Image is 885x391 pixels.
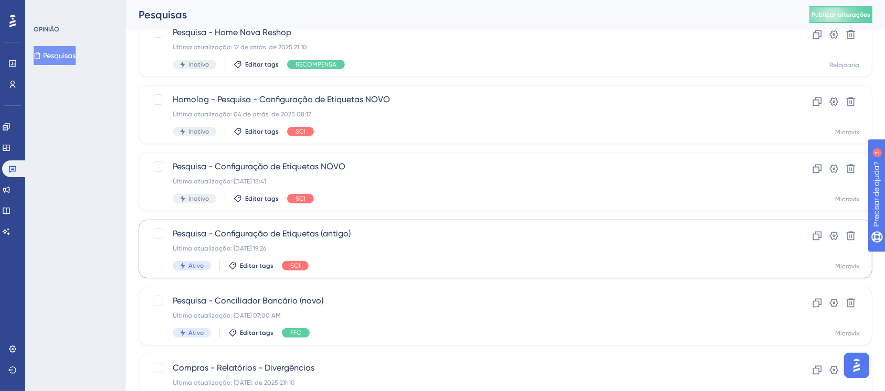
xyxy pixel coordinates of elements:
font: 3 [98,6,101,12]
font: Pesquisa - Home Nova Reshop [173,27,291,37]
font: Editar tags [240,262,273,269]
font: Última atualização: [DATE]. de 2025 21h10 [173,379,295,386]
button: Publicar alterações [809,6,872,23]
font: Editar tags [245,61,279,68]
iframe: Iniciador do Assistente de IA do UserGuiding [841,350,872,381]
font: Relojoaria [829,61,859,69]
font: RECOMPENSA [296,61,336,68]
font: OPINIÃO [34,26,59,33]
font: Microvix [835,128,859,136]
font: Última atualização: [DATE] 19:26 [173,245,266,252]
font: Inativo [188,195,209,202]
button: Editar tags [228,262,273,270]
font: Microvix [835,195,859,203]
font: Editar tags [240,329,273,336]
font: Pesquisa - Conciliador Bancário (novo) [173,296,323,306]
font: SCI [296,128,305,135]
font: Pesquisas [43,51,76,60]
button: Pesquisas [34,46,76,65]
button: Editar tags [234,127,279,136]
font: Precisar de ajuda? [25,5,90,13]
button: Editar tags [234,194,279,203]
button: Editar tags [228,329,273,337]
font: Compras - Relatórios - Divergências [173,363,314,373]
font: Homolog - Pesquisa - Configuração de Etiquetas NOVO [173,94,390,104]
font: Inativo [188,61,209,68]
font: Editar tags [245,128,279,135]
font: FFC [290,329,301,336]
button: Editar tags [234,60,279,69]
font: Última atualização: 04 de atrás. de 2025 08:17 [173,111,311,118]
font: SCI [290,262,300,269]
font: Ativo [188,329,204,336]
font: Inativo [188,128,209,135]
font: Microvix [835,263,859,270]
font: Ativo [188,262,204,269]
font: Pesquisa - Configuração de Etiquetas NOVO [173,161,345,171]
font: Editar tags [245,195,279,202]
font: SCI [296,195,305,202]
font: Última atualização: [DATE] 15:41 [173,178,266,185]
font: Pesquisa - Configuração de Etiquetas (antigo) [173,229,351,238]
font: Última atualização: 12 de atrás. de 2025 21:10 [173,44,307,51]
font: Pesquisas [139,8,187,21]
font: Última atualização: [DATE] 07:00 AM [173,312,281,319]
font: Microvix [835,330,859,337]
